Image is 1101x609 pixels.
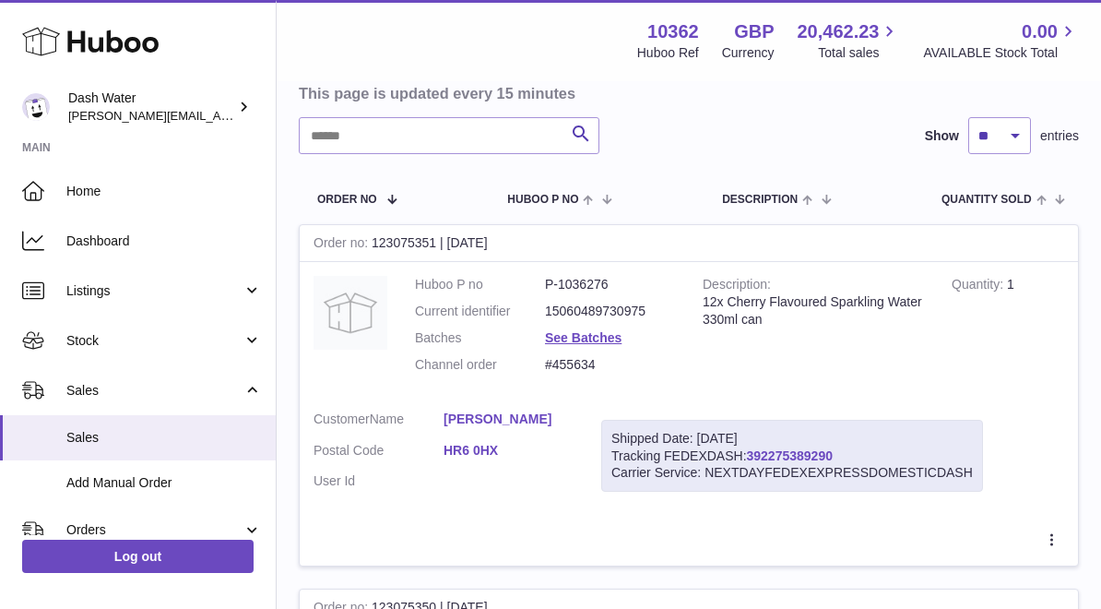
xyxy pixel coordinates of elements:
[611,430,973,448] div: Shipped Date: [DATE]
[444,411,574,428] a: [PERSON_NAME]
[1040,127,1079,145] span: entries
[66,474,262,492] span: Add Manual Order
[637,44,699,62] div: Huboo Ref
[952,277,1007,296] strong: Quantity
[938,262,1078,397] td: 1
[923,44,1079,62] span: AVAILABLE Stock Total
[66,521,243,539] span: Orders
[66,282,243,300] span: Listings
[66,332,243,350] span: Stock
[923,19,1079,62] a: 0.00 AVAILABLE Stock Total
[722,194,798,206] span: Description
[66,183,262,200] span: Home
[22,540,254,573] a: Log out
[66,233,262,250] span: Dashboard
[722,44,775,62] div: Currency
[925,127,959,145] label: Show
[545,276,675,293] dd: P-1036276
[545,330,622,345] a: See Batches
[317,194,377,206] span: Order No
[507,194,578,206] span: Huboo P no
[415,356,545,374] dt: Channel order
[314,442,444,464] dt: Postal Code
[797,19,900,62] a: 20,462.23 Total sales
[22,93,50,121] img: james@dash-water.com
[68,108,370,123] span: [PERSON_NAME][EMAIL_ADDRESS][DOMAIN_NAME]
[545,356,675,374] dd: #455634
[66,382,243,400] span: Sales
[647,19,699,44] strong: 10362
[415,329,545,347] dt: Batches
[444,442,574,460] a: HR6 0HX
[818,44,900,62] span: Total sales
[300,225,1078,262] div: 123075351 | [DATE]
[415,303,545,320] dt: Current identifier
[601,420,983,493] div: Tracking FEDEXDASH:
[68,90,234,125] div: Dash Water
[314,411,444,433] dt: Name
[314,472,444,490] dt: User Id
[314,235,372,255] strong: Order no
[1022,19,1058,44] span: 0.00
[747,448,833,463] a: 392275389290
[545,303,675,320] dd: 15060489730975
[314,276,387,350] img: no-photo.jpg
[299,83,1074,103] h3: This page is updated every 15 minutes
[941,194,1032,206] span: Quantity Sold
[797,19,879,44] span: 20,462.23
[703,293,924,328] div: 12x Cherry Flavoured Sparkling Water 330ml can
[314,412,370,426] span: Customer
[734,19,774,44] strong: GBP
[415,276,545,293] dt: Huboo P no
[611,464,973,482] div: Carrier Service: NEXTDAYFEDEXEXPRESSDOMESTICDASH
[66,429,262,447] span: Sales
[703,277,771,296] strong: Description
